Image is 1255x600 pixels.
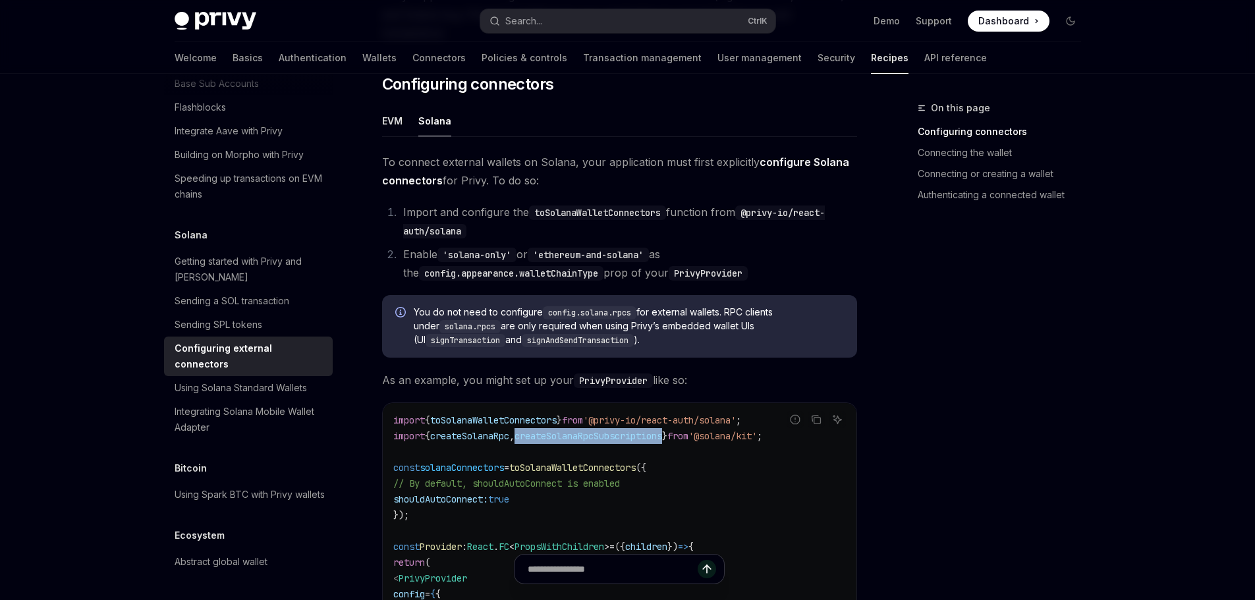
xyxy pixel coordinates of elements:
div: Flashblocks [175,99,226,115]
span: => [678,541,688,553]
div: Configuring external connectors [175,341,325,372]
span: shouldAutoConnect: [393,493,488,505]
div: Sending a SOL transaction [175,293,289,309]
code: PrivyProvider [669,266,748,281]
a: Transaction management [583,42,702,74]
span: = [504,462,509,474]
span: As an example, you might set up your like so: [382,371,857,389]
a: Building on Morpho with Privy [164,143,333,167]
button: Copy the contents from the code block [808,411,825,428]
span: PropsWithChildren [515,541,604,553]
li: Enable or as the prop of your [399,245,857,282]
span: Dashboard [978,14,1029,28]
span: FC [499,541,509,553]
a: Authenticating a connected wallet [918,184,1092,205]
a: Welcome [175,42,217,74]
span: from [562,414,583,426]
a: Authentication [279,42,347,74]
a: Connectors [412,42,466,74]
a: Configuring external connectors [164,337,333,376]
a: Flashblocks [164,95,333,119]
span: : [462,541,467,553]
span: On this page [931,100,990,116]
code: config.solana.rpcs [543,306,636,319]
span: ; [757,430,762,442]
div: Solana [418,105,451,136]
span: const [393,462,420,474]
div: Using Solana Standard Wallets [175,380,307,396]
a: Speeding up transactions on EVM chains [164,167,333,206]
code: signTransaction [426,334,505,347]
span: '@privy-io/react-auth/solana' [583,414,736,426]
div: Abstract global wallet [175,554,267,570]
span: You do not need to configure for external wallets. RPC clients under are only required when using... [414,306,844,347]
span: { [688,541,694,553]
span: toSolanaWalletConnectors [430,414,557,426]
span: Provider [420,541,462,553]
span: Ctrl K [748,16,767,26]
span: > [604,541,609,553]
button: Toggle dark mode [1060,11,1081,32]
div: Integrate Aave with Privy [175,123,283,139]
h5: Ecosystem [175,528,225,543]
span: < [509,541,515,553]
span: = [609,541,615,553]
span: from [667,430,688,442]
span: }) [667,541,678,553]
a: Security [818,42,855,74]
a: Connecting the wallet [918,142,1092,163]
span: createSolanaRpcSubscriptions [515,430,662,442]
li: Import and configure the function from [399,203,857,240]
a: Sending a SOL transaction [164,289,333,313]
a: Integrating Solana Mobile Wallet Adapter [164,400,333,439]
svg: Info [395,307,408,320]
span: ; [736,414,741,426]
span: , [509,430,515,442]
code: config.appearance.walletChainType [419,266,603,281]
code: 'solana-only' [437,248,516,262]
span: To connect external wallets on Solana, your application must first explicitly for Privy. To do so: [382,153,857,190]
span: // By default, shouldAutoConnect is enabled [393,477,620,489]
img: dark logo [175,12,256,30]
a: Recipes [871,42,908,74]
a: API reference [924,42,987,74]
span: } [662,430,667,442]
a: Dashboard [968,11,1049,32]
span: createSolanaRpc [430,430,509,442]
a: Getting started with Privy and [PERSON_NAME] [164,250,333,289]
span: ({ [615,541,625,553]
a: Using Solana Standard Wallets [164,376,333,400]
span: true [488,493,509,505]
a: Integrate Aave with Privy [164,119,333,143]
span: . [493,541,499,553]
span: toSolanaWalletConnectors [509,462,636,474]
div: Using Spark BTC with Privy wallets [175,487,325,503]
span: children [625,541,667,553]
span: import [393,430,425,442]
code: 'ethereum-and-solana' [528,248,649,262]
a: Configuring connectors [918,121,1092,142]
span: React [467,541,493,553]
span: '@solana/kit' [688,430,757,442]
input: Ask a question... [528,555,698,584]
button: Ask AI [829,411,846,428]
div: Search... [505,13,542,29]
a: User management [717,42,802,74]
a: Demo [874,14,900,28]
div: Integrating Solana Mobile Wallet Adapter [175,404,325,435]
span: { [425,414,430,426]
a: Policies & controls [482,42,567,74]
a: Support [916,14,952,28]
code: solana.rpcs [439,320,501,333]
h5: Solana [175,227,208,243]
button: Report incorrect code [787,411,804,428]
span: ({ [636,462,646,474]
span: import [393,414,425,426]
a: Basics [233,42,263,74]
code: PrivyProvider [574,373,653,388]
div: Building on Morpho with Privy [175,147,304,163]
span: solanaConnectors [420,462,504,474]
span: { [425,430,430,442]
a: Abstract global wallet [164,550,333,574]
code: signAndSendTransaction [522,334,634,347]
